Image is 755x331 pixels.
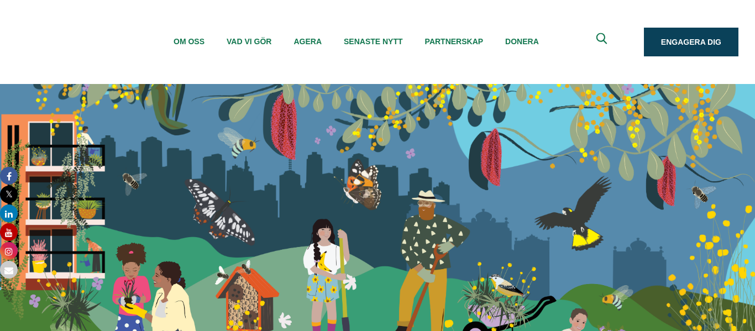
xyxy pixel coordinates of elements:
[596,33,610,51] span: Expandera sökrutan
[174,37,205,46] font: Om oss
[344,37,403,46] font: Senaste nytt
[293,37,322,46] font: Agera
[505,37,539,46] font: Donera
[590,29,616,55] button: Expandera sökrutan Stäng sökrutan
[162,9,216,75] li: Om oss
[282,9,333,75] li: Agera
[216,9,282,75] li: Vad vi gör
[425,37,484,46] font: Partnerskap
[661,38,721,46] font: Engagera dig
[644,28,738,56] a: Engagera dig
[227,37,271,46] font: Vad vi gör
